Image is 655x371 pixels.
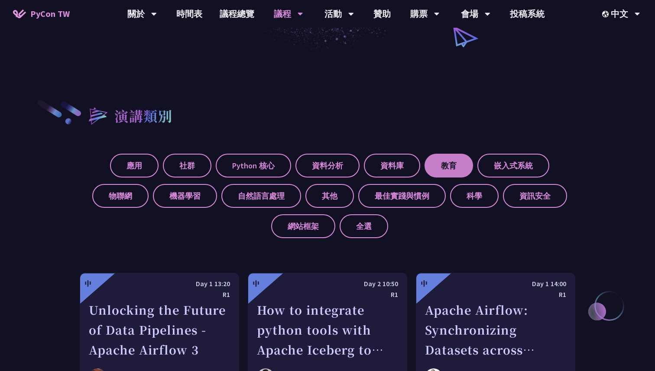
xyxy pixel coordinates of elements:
[305,184,354,208] label: 其他
[271,214,335,238] label: 網站框架
[80,99,114,132] img: heading-bullet
[477,154,549,177] label: 嵌入式系統
[257,289,398,300] div: R1
[4,3,78,25] a: PyCon TW
[340,214,388,238] label: 全選
[92,184,149,208] label: 物聯網
[13,10,26,18] img: Home icon of PyCon TW 2025
[110,154,159,177] label: 應用
[30,7,70,20] span: PyCon TW
[425,289,566,300] div: R1
[216,154,291,177] label: Python 核心
[84,278,91,289] div: 中
[503,184,567,208] label: 資訊安全
[89,278,230,289] div: Day 1 13:20
[163,154,211,177] label: 社群
[253,278,259,289] div: 中
[89,289,230,300] div: R1
[89,300,230,360] div: Unlocking the Future of Data Pipelines - Apache Airflow 3
[358,184,446,208] label: 最佳實踐與慣例
[425,300,566,360] div: Apache Airflow: Synchronizing Datasets across Multiple instances
[221,184,301,208] label: 自然語言處理
[450,184,499,208] label: 科學
[421,278,428,289] div: 中
[364,154,420,177] label: 資料庫
[114,105,172,126] h2: 演講類別
[425,278,566,289] div: Day 1 14:00
[602,11,611,17] img: Locale Icon
[257,278,398,289] div: Day 2 10:50
[425,154,473,177] label: 教育
[295,154,360,177] label: 資料分析
[257,300,398,360] div: How to integrate python tools with Apache Iceberg to build ETLT pipeline on Shift-Left Architecture
[153,184,217,208] label: 機器學習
